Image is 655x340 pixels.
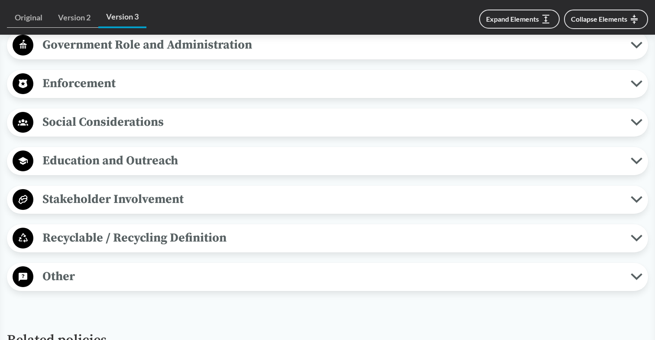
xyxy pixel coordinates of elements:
[10,34,645,56] button: Government Role and Administration
[479,10,560,29] button: Expand Elements
[98,7,146,28] a: Version 3
[33,228,631,248] span: Recyclable / Recycling Definition
[33,112,631,132] span: Social Considerations
[10,227,645,249] button: Recyclable / Recycling Definition
[50,8,98,28] a: Version 2
[33,74,631,93] span: Enforcement
[33,35,631,55] span: Government Role and Administration
[10,111,645,134] button: Social Considerations
[10,266,645,288] button: Other
[7,8,50,28] a: Original
[33,190,631,209] span: Stakeholder Involvement
[10,189,645,211] button: Stakeholder Involvement
[33,267,631,286] span: Other
[10,73,645,95] button: Enforcement
[33,151,631,170] span: Education and Outreach
[10,150,645,172] button: Education and Outreach
[564,10,648,29] button: Collapse Elements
